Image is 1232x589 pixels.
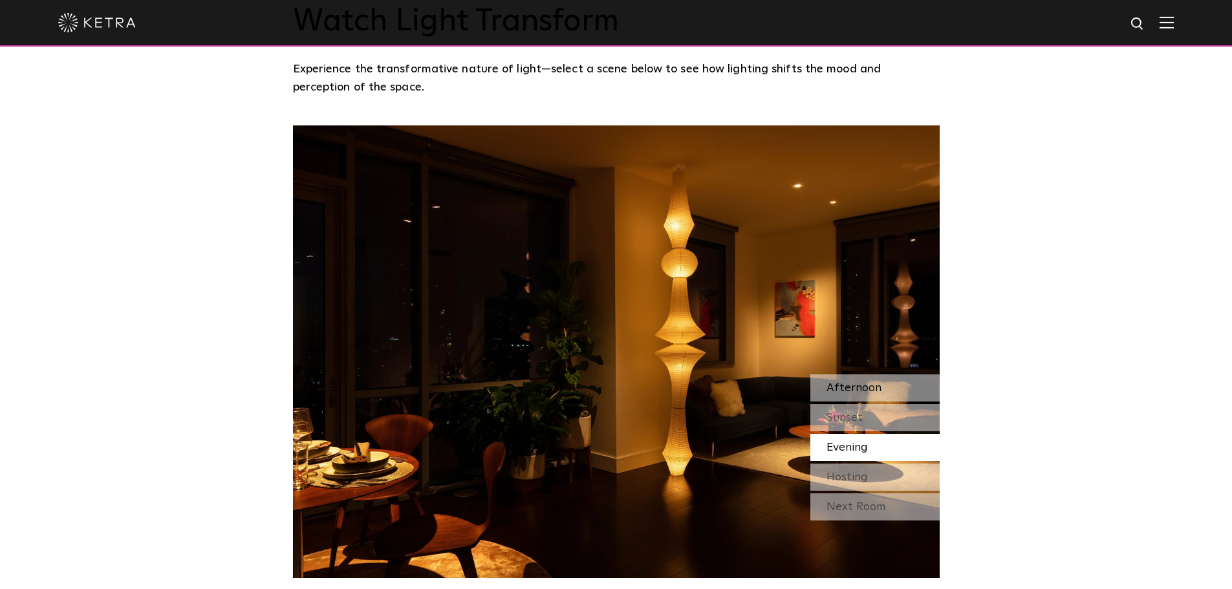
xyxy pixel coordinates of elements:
img: search icon [1130,16,1146,32]
p: Experience the transformative nature of light—select a scene below to see how lighting shifts the... [293,60,933,97]
div: Next Room [810,493,940,520]
img: ketra-logo-2019-white [58,13,136,32]
span: Sunset [827,412,863,423]
span: Afternoon [827,382,881,394]
span: Hosting [827,471,868,483]
span: Evening [827,442,868,453]
img: Hamburger%20Nav.svg [1160,16,1174,28]
img: SS_HBD_LivingRoom_Desktop_03 [293,125,940,578]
